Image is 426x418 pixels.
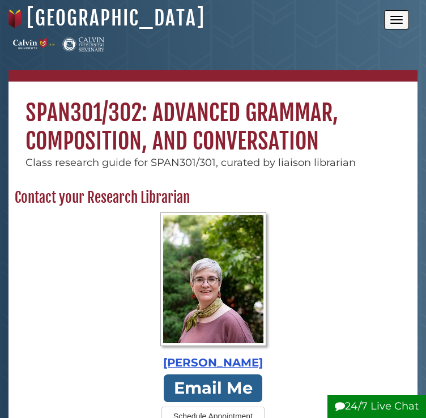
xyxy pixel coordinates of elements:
img: Calvin Theological Seminary [62,37,104,52]
a: Email Me [164,374,262,402]
button: 24/7 Live Chat [327,395,426,418]
nav: breadcrumb [8,70,418,82]
button: Open the menu [384,10,409,29]
div: [PERSON_NAME] [15,355,411,372]
h2: Contact your Research Librarian [9,189,417,207]
img: Profile Photo [160,212,266,346]
h1: SPAN301/302: Advanced Grammar, Composition, and Conversation [8,82,418,155]
a: [GEOGRAPHIC_DATA] [27,6,205,31]
a: Profile Photo [PERSON_NAME] [15,212,411,372]
span: Class research guide for SPAN301/301, curated by liaison librarian [25,156,356,169]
